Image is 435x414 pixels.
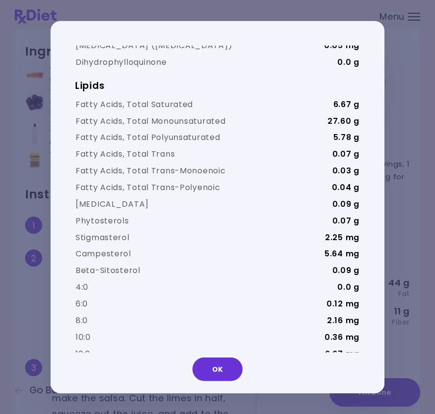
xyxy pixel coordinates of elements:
[310,37,360,54] td: 0.05 mg
[305,129,360,146] td: 5.78 g
[75,296,305,312] td: 6:0
[75,246,305,262] td: Campesterol
[305,96,360,112] td: 6.67 g
[75,229,305,246] td: Stigmasterol
[305,146,360,163] td: 0.07 g
[305,163,360,179] td: 0.03 g
[75,78,360,94] h3: Lipids
[75,279,305,296] td: 4:0
[305,262,360,279] td: 0.09 g
[75,163,305,179] td: Fatty Acids, Total Trans-Monoenoic
[75,179,305,196] td: Fatty Acids, Total Trans-Polyenoic
[75,96,305,112] td: Fatty Acids, Total Saturated
[305,279,360,296] td: 0.0 g
[305,345,360,362] td: 6.67 mg
[310,54,360,71] td: 0.0 g
[305,296,360,312] td: 0.12 mg
[192,358,243,381] button: OK
[75,262,305,279] td: Beta-Sitosterol
[305,329,360,345] td: 0.36 mg
[75,146,305,163] td: Fatty Acids, Total Trans
[75,212,305,229] td: Phytosterols
[75,329,305,345] td: 10:0
[305,312,360,329] td: 2.16 mg
[305,246,360,262] td: 5.64 mg
[305,112,360,129] td: 27.60 g
[75,54,310,71] td: Dihydrophylloquinone
[305,196,360,213] td: 0.09 g
[75,345,305,362] td: 12:0
[75,196,305,213] td: [MEDICAL_DATA]
[305,179,360,196] td: 0.04 g
[75,312,305,329] td: 8:0
[75,112,305,129] td: Fatty Acids, Total Monounsaturated
[305,229,360,246] td: 2.25 mg
[305,212,360,229] td: 0.07 g
[75,129,305,146] td: Fatty Acids, Total Polyunsaturated
[75,37,310,54] td: [MEDICAL_DATA] ([MEDICAL_DATA])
